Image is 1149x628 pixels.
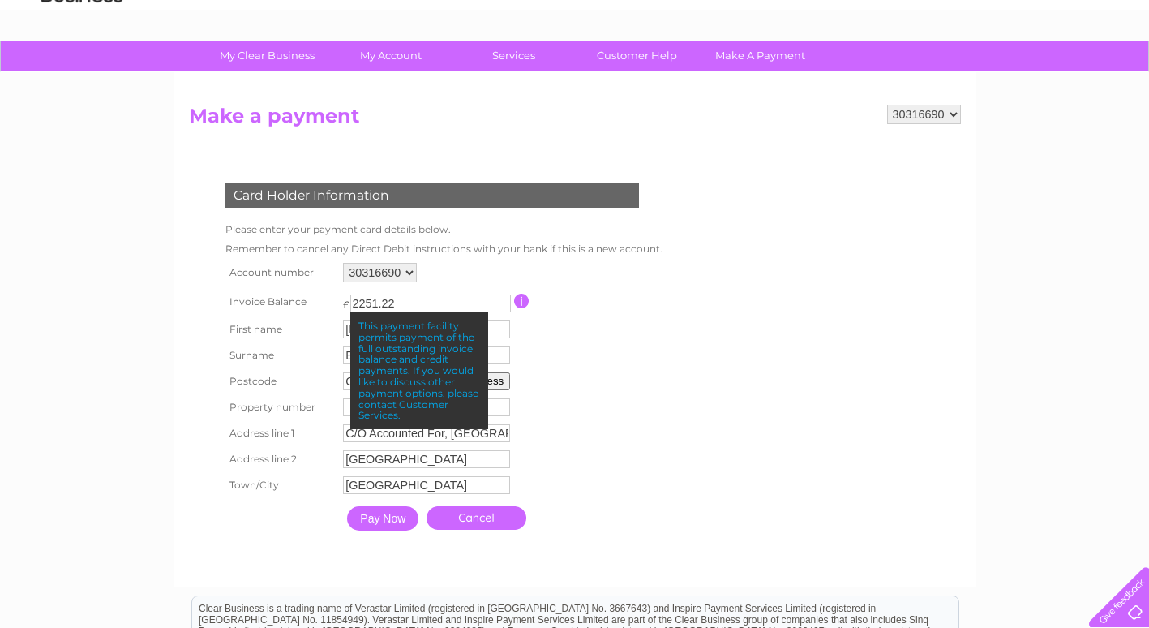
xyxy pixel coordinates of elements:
[324,41,457,71] a: My Account
[221,259,340,286] th: Account number
[200,41,334,71] a: My Clear Business
[514,294,529,308] input: Information
[221,368,340,394] th: Postcode
[1041,69,1081,81] a: Contact
[41,42,123,92] img: logo.png
[221,472,340,498] th: Town/City
[221,446,340,472] th: Address line 2
[427,506,526,530] a: Cancel
[347,506,418,531] input: Pay Now
[189,105,961,135] h2: Make a payment
[221,239,667,259] td: Remember to cancel any Direct Debit instructions with your bank if this is a new account.
[221,286,340,316] th: Invoice Balance
[221,394,340,420] th: Property number
[843,8,955,28] a: 0333 014 3131
[221,420,340,446] th: Address line 1
[904,69,940,81] a: Energy
[1095,69,1134,81] a: Log out
[221,342,340,368] th: Surname
[1008,69,1031,81] a: Blog
[221,316,340,342] th: First name
[350,312,488,429] div: This payment facility permits payment of the full outstanding invoice balance and credit payments...
[343,290,349,311] td: £
[192,9,958,79] div: Clear Business is a trading name of Verastar Limited (registered in [GEOGRAPHIC_DATA] No. 3667643...
[864,69,894,81] a: Water
[570,41,704,71] a: Customer Help
[225,183,639,208] div: Card Holder Information
[950,69,998,81] a: Telecoms
[447,41,581,71] a: Services
[221,220,667,239] td: Please enter your payment card details below.
[693,41,827,71] a: Make A Payment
